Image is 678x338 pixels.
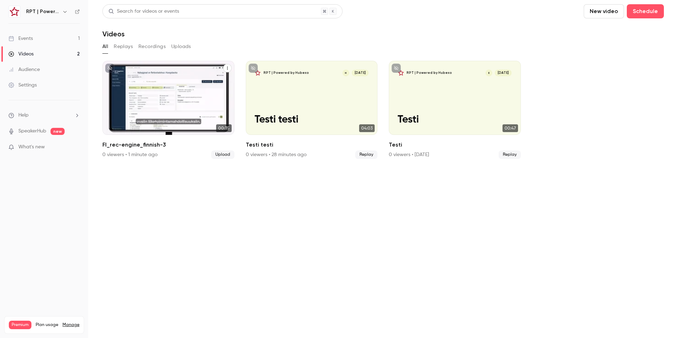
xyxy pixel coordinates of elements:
[26,8,59,15] h6: RPT | Powered by Hubexo
[584,4,624,18] button: New video
[8,51,34,58] div: Videos
[8,82,37,89] div: Settings
[36,322,58,328] span: Plan usage
[406,71,452,75] p: RPT | Powered by Hubexo
[398,70,404,76] img: Testi
[246,141,378,149] h2: Testi testi
[389,151,429,158] div: 0 viewers • [DATE]
[355,150,377,159] span: Replay
[105,64,114,73] button: unpublished
[263,71,309,75] p: RPT | Powered by Hubexo
[342,69,350,77] div: H
[8,112,80,119] li: help-dropdown-opener
[8,35,33,42] div: Events
[392,64,401,73] button: unpublished
[246,61,378,159] li: Testi testi
[246,151,307,158] div: 0 viewers • 28 minutes ago
[18,112,29,119] span: Help
[71,144,80,150] iframe: Noticeable Trigger
[102,141,234,149] h2: FI_rec-engine_finnish-3
[108,8,179,15] div: Search for videos or events
[502,124,518,132] span: 00:47
[216,124,232,132] span: 00:35
[499,150,521,159] span: Replay
[255,114,369,126] p: Testi testi
[249,64,258,73] button: unpublished
[171,41,191,52] button: Uploads
[114,41,133,52] button: Replays
[389,61,521,159] li: Testi
[102,61,234,159] li: FI_rec-engine_finnish-3
[63,322,79,328] a: Manage
[102,61,234,159] a: 00:35FI_rec-engine_finnish-30 viewers • 1 minute agoUpload
[18,128,46,135] a: SpeakerHub
[485,69,493,77] div: E
[389,61,521,159] a: TestiRPT | Powered by HubexoE[DATE]Testi00:47Testi0 viewers • [DATE]Replay
[359,124,375,132] span: 04:03
[102,151,157,158] div: 0 viewers • 1 minute ago
[8,66,40,73] div: Audience
[102,61,664,159] ul: Videos
[255,70,261,76] img: Testi testi
[102,41,108,52] button: All
[102,30,125,38] h1: Videos
[50,128,65,135] span: new
[398,114,512,126] p: Testi
[9,6,20,17] img: RPT | Powered by Hubexo
[18,143,45,151] span: What's new
[9,321,31,329] span: Premium
[352,70,369,76] span: [DATE]
[495,70,512,76] span: [DATE]
[627,4,664,18] button: Schedule
[246,61,378,159] a: Testi testiRPT | Powered by HubexoH[DATE]Testi testi04:03Testi testi0 viewers • 28 minutes agoReplay
[389,141,521,149] h2: Testi
[102,4,664,334] section: Videos
[211,150,234,159] span: Upload
[138,41,166,52] button: Recordings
